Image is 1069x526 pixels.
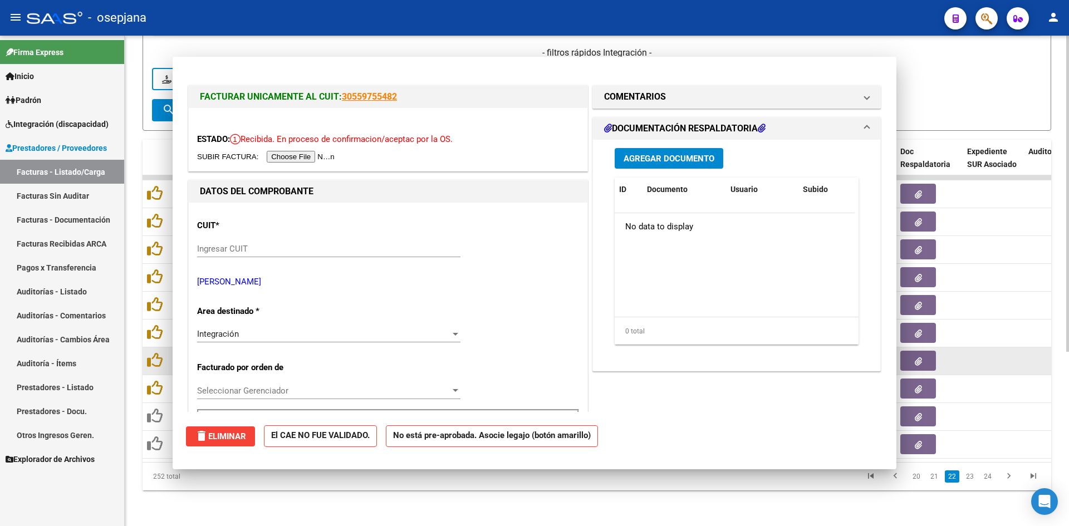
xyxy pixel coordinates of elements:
[908,467,925,486] li: page 20
[593,117,880,140] mat-expansion-panel-header: DOCUMENTACIÓN RESPALDATORIA
[615,148,723,169] button: Agregar Documento
[200,91,342,102] span: FACTURAR UNICAMENTE AL CUIT:
[885,470,906,483] a: go to previous page
[593,86,880,108] mat-expansion-panel-header: COMENTARIOS
[860,470,881,483] a: go to first page
[945,470,959,483] a: 22
[943,467,961,486] li: page 22
[961,467,979,486] li: page 23
[342,91,397,102] a: 30559755482
[230,134,453,144] span: Recibida. En proceso de confirmacion/aceptac por la OS.
[604,122,766,135] h1: DOCUMENTACIÓN RESPALDATORIA
[195,429,208,443] mat-icon: delete
[963,470,977,483] a: 23
[896,140,963,189] datatable-header-cell: Doc Respaldatoria
[647,185,688,194] span: Documento
[197,361,312,374] p: Facturado por orden de
[197,305,312,318] p: Area destinado *
[386,425,598,447] strong: No está pre-aprobada. Asocie legajo (botón amarillo)
[1047,11,1060,24] mat-icon: person
[197,276,579,288] p: [PERSON_NAME]
[6,142,107,154] span: Prestadores / Proveedores
[197,329,239,339] span: Integración
[998,470,1019,483] a: go to next page
[197,219,312,232] p: CUIT
[6,70,34,82] span: Inicio
[900,147,950,169] span: Doc Respaldatoria
[803,185,828,194] span: Subido
[980,470,995,483] a: 24
[615,178,643,201] datatable-header-cell: ID
[909,470,924,483] a: 20
[615,317,859,345] div: 0 total
[200,186,313,196] strong: DATOS DEL COMPROBANTE
[925,467,943,486] li: page 21
[726,178,798,201] datatable-header-cell: Usuario
[186,426,255,446] button: Eliminar
[162,105,272,115] span: Buscar Comprobante
[1031,488,1058,515] div: Open Intercom Messenger
[963,140,1024,189] datatable-header-cell: Expediente SUR Asociado
[143,463,322,490] div: 252 total
[6,118,109,130] span: Integración (discapacidad)
[643,178,726,201] datatable-header-cell: Documento
[197,386,450,396] span: Seleccionar Gerenciador
[967,147,1017,169] span: Expediente SUR Asociado
[615,213,855,241] div: No data to display
[979,467,997,486] li: page 24
[162,74,247,84] span: Conf. no pedidas
[264,425,377,447] strong: El CAE NO FUE VALIDADO.
[624,154,714,164] span: Agregar Documento
[152,47,1042,59] h4: - filtros rápidos Integración -
[604,90,666,104] h1: COMENTARIOS
[6,46,63,58] span: Firma Express
[9,11,22,24] mat-icon: menu
[927,470,941,483] a: 21
[619,185,626,194] span: ID
[593,140,880,371] div: DOCUMENTACIÓN RESPALDATORIA
[197,134,230,144] span: ESTADO:
[798,178,854,201] datatable-header-cell: Subido
[6,453,95,465] span: Explorador de Archivos
[730,185,758,194] span: Usuario
[854,178,910,201] datatable-header-cell: Acción
[162,103,175,116] mat-icon: search
[1028,147,1061,156] span: Auditoria
[1023,470,1044,483] a: go to last page
[88,6,146,30] span: - osepjana
[6,94,41,106] span: Padrón
[195,431,246,441] span: Eliminar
